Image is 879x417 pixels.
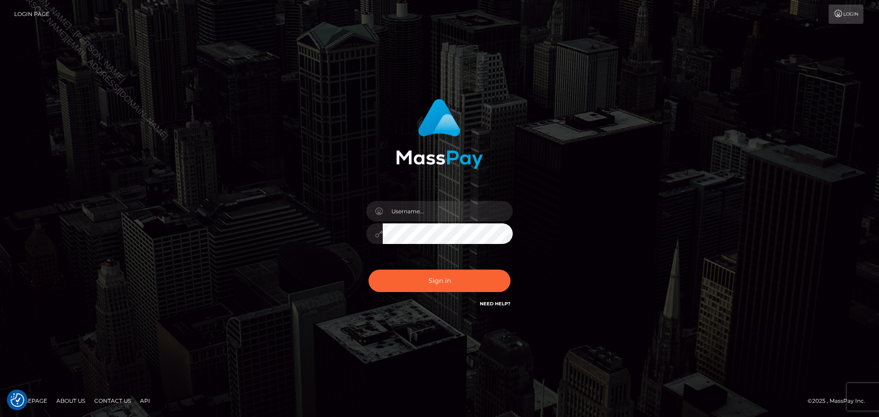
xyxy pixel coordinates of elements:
[136,394,154,408] a: API
[53,394,89,408] a: About Us
[480,301,510,307] a: Need Help?
[11,393,24,407] img: Revisit consent button
[383,201,513,222] input: Username...
[11,393,24,407] button: Consent Preferences
[14,5,49,24] a: Login Page
[808,396,872,406] div: © 2025 , MassPay Inc.
[396,99,483,169] img: MassPay Login
[10,394,51,408] a: Homepage
[91,394,135,408] a: Contact Us
[829,5,863,24] a: Login
[369,270,510,292] button: Sign in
